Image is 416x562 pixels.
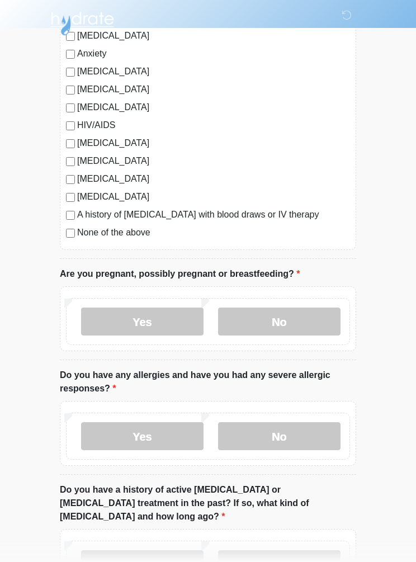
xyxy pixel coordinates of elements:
img: Hydrate IV Bar - Flagstaff Logo [49,8,116,36]
input: None of the above [66,229,75,238]
input: [MEDICAL_DATA] [66,104,75,113]
label: Are you pregnant, possibly pregnant or breastfeeding? [60,268,300,281]
label: [MEDICAL_DATA] [77,155,350,168]
label: No [218,423,341,451]
label: [MEDICAL_DATA] [77,137,350,150]
input: [MEDICAL_DATA] [66,140,75,149]
input: [MEDICAL_DATA] [66,68,75,77]
label: [MEDICAL_DATA] [77,65,350,79]
label: [MEDICAL_DATA] [77,173,350,186]
label: [MEDICAL_DATA] [77,101,350,115]
input: [MEDICAL_DATA] [66,176,75,185]
label: [MEDICAL_DATA] [77,191,350,204]
input: HIV/AIDS [66,122,75,131]
input: [MEDICAL_DATA] [66,193,75,202]
label: None of the above [77,226,350,240]
label: [MEDICAL_DATA] [77,83,350,97]
label: Yes [81,423,204,451]
input: [MEDICAL_DATA] [66,158,75,167]
label: A history of [MEDICAL_DATA] with blood draws or IV therapy [77,209,350,222]
input: Anxiety [66,50,75,59]
input: [MEDICAL_DATA] [66,86,75,95]
label: Do you have a history of active [MEDICAL_DATA] or [MEDICAL_DATA] treatment in the past? If so, wh... [60,484,356,524]
label: Yes [81,308,204,336]
label: Anxiety [77,48,350,61]
label: Do you have any allergies and have you had any severe allergic responses? [60,369,356,396]
input: A history of [MEDICAL_DATA] with blood draws or IV therapy [66,211,75,220]
label: HIV/AIDS [77,119,350,133]
label: No [218,308,341,336]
